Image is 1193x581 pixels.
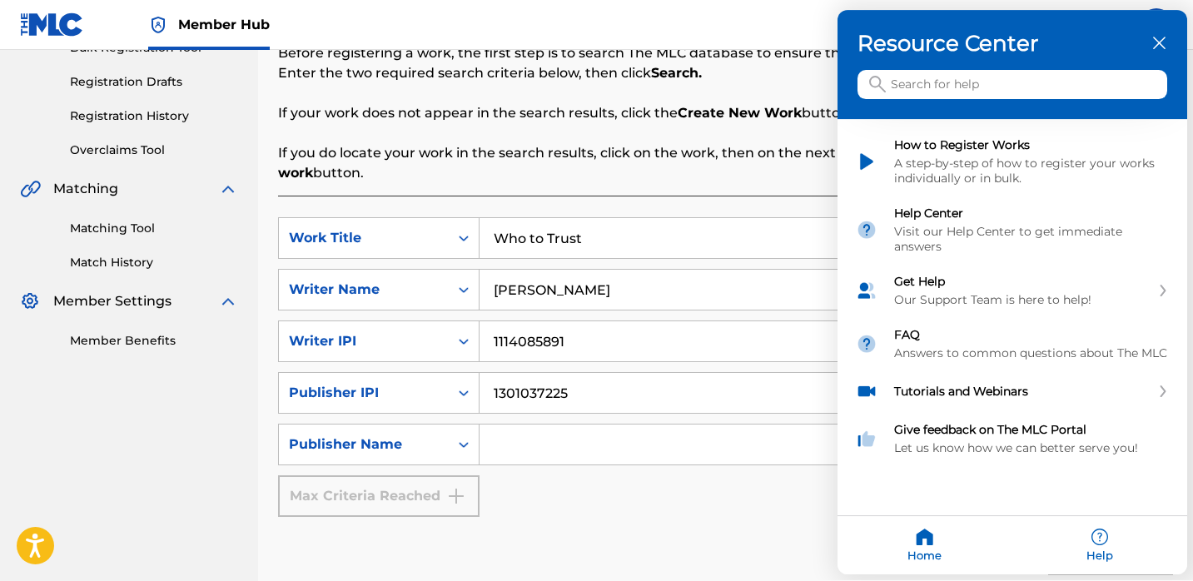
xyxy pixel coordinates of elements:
[838,517,1012,575] div: Home
[894,275,1151,290] div: Get Help
[894,328,1169,343] div: FAQ
[856,281,877,302] img: module icon
[1158,386,1168,398] svg: expand
[838,265,1187,318] div: Get Help
[894,346,1169,361] div: Answers to common questions about The MLC
[1158,286,1168,297] svg: expand
[894,441,1169,456] div: Let us know how we can better serve you!
[869,77,886,93] svg: icon
[894,293,1151,308] div: Our Support Team is here to help!
[857,31,1167,57] h3: Resource Center
[856,381,877,403] img: module icon
[838,120,1187,466] div: entering resource center home
[894,138,1169,153] div: How to Register Works
[838,413,1187,466] div: Give feedback on The MLC Portal
[894,206,1169,221] div: Help Center
[1151,36,1167,52] div: close resource center
[856,429,877,450] img: module icon
[856,220,877,241] img: module icon
[894,385,1151,400] div: Tutorials and Webinars
[838,371,1187,413] div: Tutorials and Webinars
[838,196,1187,265] div: Help Center
[894,156,1169,186] div: A step-by-step of how to register your works individually or in bulk.
[838,120,1187,466] div: Resource center home modules
[894,423,1169,438] div: Give feedback on The MLC Portal
[1012,517,1187,575] div: Help
[856,151,877,173] img: module icon
[856,334,877,355] img: module icon
[894,225,1169,255] div: Visit our Help Center to get immediate answers
[857,71,1167,100] input: Search for help
[838,128,1187,196] div: How to Register Works
[838,318,1187,371] div: FAQ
